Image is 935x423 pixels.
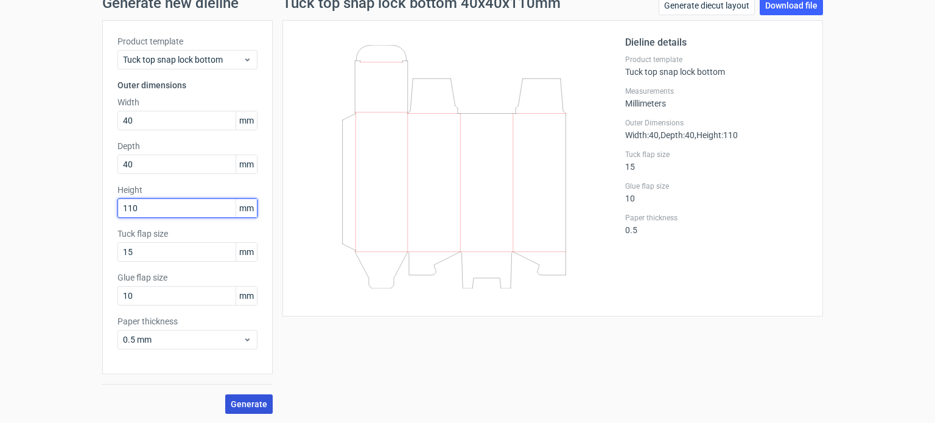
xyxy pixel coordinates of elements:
label: Outer Dimensions [625,118,808,128]
label: Measurements [625,86,808,96]
label: Tuck flap size [117,228,257,240]
div: 10 [625,181,808,203]
span: mm [236,111,257,130]
div: Tuck top snap lock bottom [625,55,808,77]
label: Glue flap size [117,271,257,284]
h2: Dieline details [625,35,808,50]
button: Generate [225,394,273,414]
label: Product template [117,35,257,47]
label: Depth [117,140,257,152]
span: 0.5 mm [123,334,243,346]
span: Generate [231,400,267,408]
label: Paper thickness [625,213,808,223]
div: Millimeters [625,86,808,108]
span: , Height : 110 [695,130,738,140]
span: mm [236,199,257,217]
label: Width [117,96,257,108]
label: Tuck flap size [625,150,808,159]
label: Paper thickness [117,315,257,327]
span: Width : 40 [625,130,659,140]
span: mm [236,287,257,305]
span: mm [236,243,257,261]
span: Tuck top snap lock bottom [123,54,243,66]
span: mm [236,155,257,173]
div: 15 [625,150,808,172]
label: Glue flap size [625,181,808,191]
div: 0.5 [625,213,808,235]
label: Height [117,184,257,196]
h3: Outer dimensions [117,79,257,91]
span: , Depth : 40 [659,130,695,140]
label: Product template [625,55,808,65]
